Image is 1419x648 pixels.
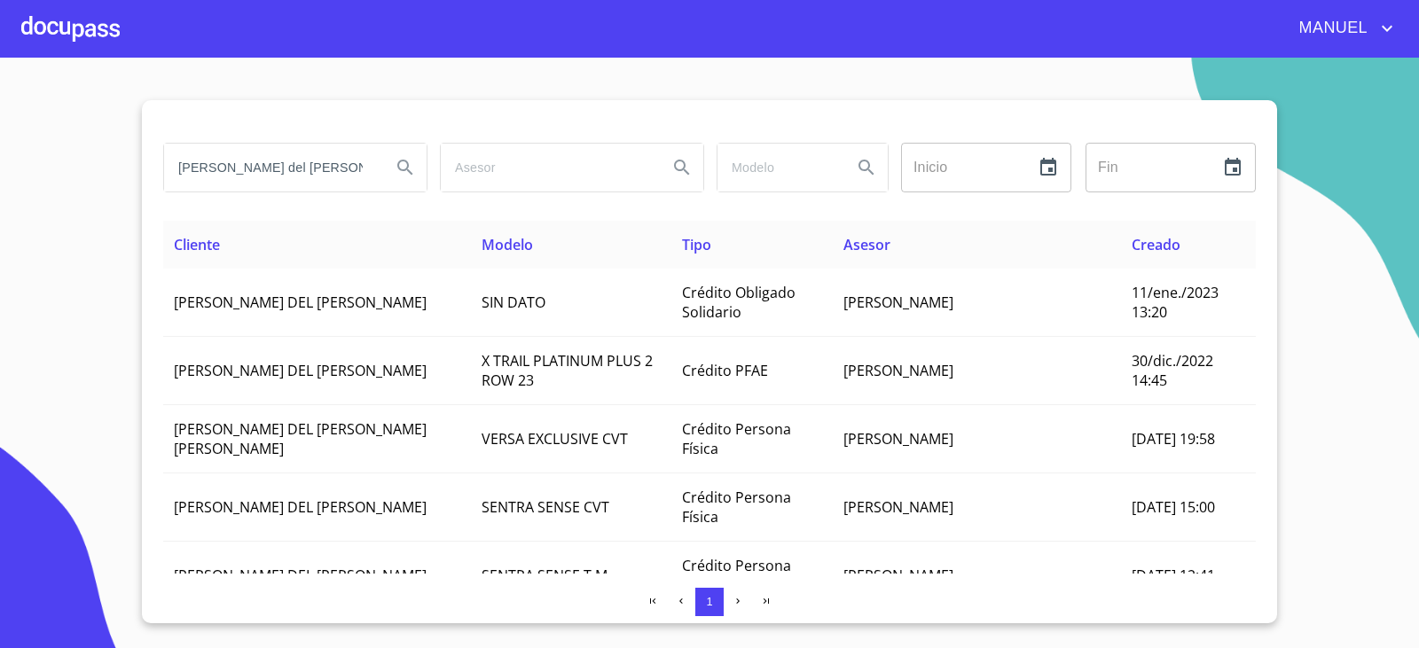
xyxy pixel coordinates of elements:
span: SENTRA SENSE T M [482,566,608,585]
span: [PERSON_NAME] DEL [PERSON_NAME] [174,497,427,517]
span: Asesor [843,235,890,254]
span: [PERSON_NAME] [843,293,953,312]
span: VERSA EXCLUSIVE CVT [482,429,628,449]
span: Cliente [174,235,220,254]
button: account of current user [1286,14,1398,43]
span: SIN DATO [482,293,545,312]
span: [DATE] 19:58 [1132,429,1215,449]
span: 11/ene./2023 13:20 [1132,283,1219,322]
span: [PERSON_NAME] [843,497,953,517]
span: SENTRA SENSE CVT [482,497,609,517]
span: X TRAIL PLATINUM PLUS 2 ROW 23 [482,351,653,390]
span: [PERSON_NAME] DEL [PERSON_NAME] [174,293,427,312]
span: Crédito Obligado Solidario [682,283,796,322]
span: Crédito Persona Física [682,419,791,458]
span: Crédito Persona Física [682,556,791,595]
span: [PERSON_NAME] DEL [PERSON_NAME] [PERSON_NAME] [174,419,427,458]
span: Creado [1132,235,1180,254]
span: Modelo [482,235,533,254]
button: Search [384,146,427,189]
span: [DATE] 12:41 [1132,566,1215,585]
span: [DATE] 15:00 [1132,497,1215,517]
span: [PERSON_NAME] [843,566,953,585]
span: MANUEL [1286,14,1376,43]
button: Search [661,146,703,189]
input: search [717,144,838,191]
span: Crédito PFAE [682,361,768,380]
span: [PERSON_NAME] DEL [PERSON_NAME] [174,361,427,380]
span: 1 [706,595,712,608]
span: [PERSON_NAME] [843,361,953,380]
span: Crédito Persona Física [682,488,791,527]
button: 1 [695,588,724,616]
span: 30/dic./2022 14:45 [1132,351,1213,390]
button: Search [845,146,888,189]
span: Tipo [682,235,711,254]
input: search [164,144,377,191]
span: [PERSON_NAME] [843,429,953,449]
input: search [441,144,654,191]
span: [PERSON_NAME] DEL [PERSON_NAME] [174,566,427,585]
